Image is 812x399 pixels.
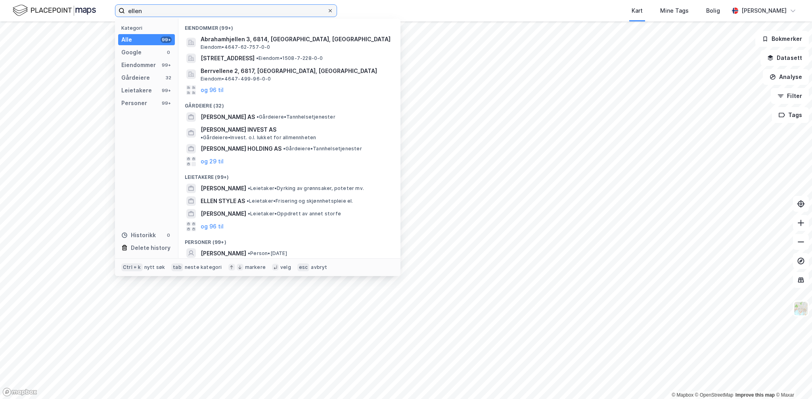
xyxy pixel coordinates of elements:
div: Leietakere (99+) [178,168,400,182]
span: • [248,250,250,256]
div: 32 [165,75,172,81]
div: 0 [165,232,172,238]
div: Alle [121,35,132,44]
span: Eiendom • 4647-62-757-0-0 [201,44,270,50]
button: Tags [772,107,809,123]
div: Gårdeiere (32) [178,96,400,111]
span: • [256,55,259,61]
span: [PERSON_NAME] [201,209,246,219]
span: Leietaker • Oppdrett av annet storfe [248,211,341,217]
span: [STREET_ADDRESS] [201,54,255,63]
a: Mapbox [672,392,693,398]
button: Datasett [760,50,809,66]
input: Søk på adresse, matrikkel, gårdeiere, leietakere eller personer [125,5,327,17]
div: Ctrl + k [121,263,143,271]
span: • [201,134,203,140]
div: Eiendommer [121,60,156,70]
span: ELLEN STYLE AS [201,196,245,206]
span: Person • [DATE] [248,250,287,257]
div: Google [121,48,142,57]
div: 99+ [161,36,172,43]
a: Mapbox homepage [2,387,37,397]
button: Analyse [763,69,809,85]
span: • [247,198,249,204]
div: Kategori [121,25,175,31]
span: Berrvellene 2, 6817, [GEOGRAPHIC_DATA], [GEOGRAPHIC_DATA] [201,66,391,76]
div: velg [280,264,291,270]
span: • [283,146,285,152]
div: Leietakere [121,86,152,95]
div: [PERSON_NAME] [741,6,787,15]
span: [PERSON_NAME] HOLDING AS [201,144,282,153]
span: Eiendom • 1508-7-228-0-0 [256,55,323,61]
div: Bolig [706,6,720,15]
button: Bokmerker [755,31,809,47]
span: Eiendom • 4647-499-96-0-0 [201,76,271,82]
div: 0 [165,49,172,56]
span: • [257,114,259,120]
span: Gårdeiere • Invest. o.l. lukket for allmennheten [201,134,316,141]
span: [PERSON_NAME] [201,249,246,258]
a: OpenStreetMap [695,392,733,398]
div: Kontrollprogram for chat [772,361,812,399]
button: Filter [771,88,809,104]
div: 99+ [161,87,172,94]
div: nytt søk [144,264,165,270]
div: Personer [121,98,147,108]
span: • [248,211,250,217]
iframe: Chat Widget [772,361,812,399]
div: 99+ [161,100,172,106]
div: Personer (99+) [178,233,400,247]
a: Improve this map [735,392,775,398]
img: Z [793,301,808,316]
img: logo.f888ab2527a4732fd821a326f86c7f29.svg [13,4,96,17]
div: tab [171,263,183,271]
span: [PERSON_NAME] INVEST AS [201,125,276,134]
div: markere [245,264,266,270]
span: Gårdeiere • Tannhelsetjenester [283,146,362,152]
button: og 96 til [201,222,224,231]
span: [PERSON_NAME] AS [201,112,255,122]
span: Leietaker • Dyrking av grønnsaker, poteter mv. [248,185,364,192]
button: og 29 til [201,157,224,166]
div: Delete history [131,243,170,253]
div: Mine Tags [660,6,689,15]
div: avbryt [311,264,327,270]
span: • [248,185,250,191]
div: Gårdeiere [121,73,150,82]
div: Historikk [121,230,156,240]
span: Leietaker • Frisering og skjønnhetspleie el. [247,198,353,204]
div: Eiendommer (99+) [178,19,400,33]
button: og 96 til [201,85,224,95]
div: esc [297,263,310,271]
span: [PERSON_NAME] [201,184,246,193]
span: Abrahamhjellen 3, 6814, [GEOGRAPHIC_DATA], [GEOGRAPHIC_DATA] [201,35,391,44]
div: 99+ [161,62,172,68]
div: Kart [632,6,643,15]
div: neste kategori [185,264,222,270]
span: Gårdeiere • Tannhelsetjenester [257,114,335,120]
